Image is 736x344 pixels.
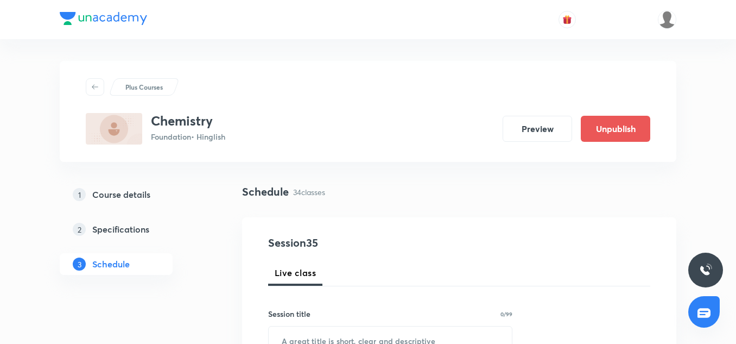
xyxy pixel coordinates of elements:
[151,131,225,142] p: Foundation • Hinglish
[60,184,207,205] a: 1Course details
[92,223,149,236] h5: Specifications
[92,188,150,201] h5: Course details
[268,235,466,251] h4: Session 35
[699,264,712,277] img: ttu
[73,223,86,236] p: 2
[581,116,650,142] button: Unpublish
[242,184,289,200] h4: Schedule
[73,188,86,201] p: 1
[125,82,163,92] p: Plus Courses
[562,15,572,24] img: avatar
[60,218,207,240] a: 2Specifications
[151,113,225,129] h3: Chemistry
[73,258,86,271] p: 3
[60,12,147,25] img: Company Logo
[503,116,572,142] button: Preview
[658,10,676,29] img: Anshumaan Gangrade
[268,308,310,320] h6: Session title
[86,113,142,145] img: 8FDB9D7A-8C3E-4F54-8D98-3CE37FF6A029_plus.png
[92,258,130,271] h5: Schedule
[559,11,576,28] button: avatar
[60,12,147,28] a: Company Logo
[500,311,512,317] p: 0/99
[275,266,316,279] span: Live class
[293,186,325,198] p: 34 classes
